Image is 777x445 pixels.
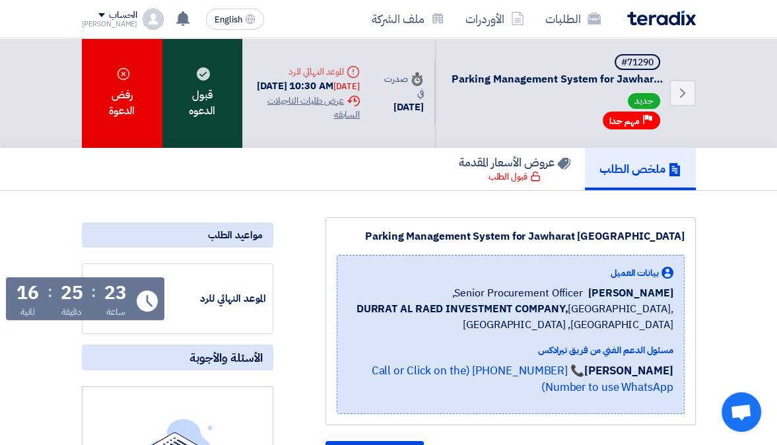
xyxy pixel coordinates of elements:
div: الموعد النهائي للرد [253,65,360,79]
div: قبول الدعوه [162,38,242,148]
span: English [215,15,242,24]
div: مواعيد الطلب [82,222,273,248]
img: profile_test.png [143,9,164,30]
span: Parking Management System for Jawharat [GEOGRAPHIC_DATA] [452,73,663,86]
span: مهم جدا [609,115,640,127]
a: الأوردرات [455,3,535,34]
div: ثانية [20,305,36,319]
div: : [48,280,52,304]
div: 25 [61,284,83,302]
div: #71290 [621,58,654,67]
div: Parking Management System for Jawharat [GEOGRAPHIC_DATA] [337,228,685,244]
b: DURRAT AL RAED INVESTMENT COMPANY, [356,301,568,317]
span: Senior Procurement Officer, [452,285,582,301]
div: دقيقة [61,305,82,319]
div: 23 [104,284,127,302]
a: 📞 [PHONE_NUMBER] (Call or Click on the Number to use WhatsApp) [372,362,673,396]
div: قبول الطلب [489,170,541,184]
div: رفض الدعوة [82,38,162,148]
h5: ملخص الطلب [599,161,681,176]
a: ملخص الطلب [585,148,696,190]
h5: Parking Management System for Jawharat Riyadh [452,54,663,86]
div: [DATE] 10:30 AM [253,79,360,94]
img: Teradix logo [627,11,696,26]
div: الموعد النهائي للرد [167,291,266,306]
span: [GEOGRAPHIC_DATA], [GEOGRAPHIC_DATA] ,[GEOGRAPHIC_DATA] [348,301,673,333]
span: [PERSON_NAME] [588,285,673,301]
div: عرض طلبات التاجيلات السابقه [253,94,360,121]
div: مسئول الدعم الفني من فريق تيرادكس [348,343,673,357]
span: جديد [628,93,660,109]
div: ساعة [106,305,125,319]
div: : [91,280,96,304]
button: English [206,9,264,30]
div: الحساب [109,10,137,21]
a: الطلبات [535,3,611,34]
span: الأسئلة والأجوبة [189,350,263,365]
div: [DATE] [381,100,423,115]
a: ملف الشركة [361,3,455,34]
div: [DATE] [333,80,360,93]
div: 16 [17,284,39,302]
a: عروض الأسعار المقدمة قبول الطلب [444,148,585,190]
h5: عروض الأسعار المقدمة [459,154,570,170]
strong: [PERSON_NAME] [584,362,673,379]
span: بيانات العميل [611,266,659,280]
div: [PERSON_NAME] [82,20,138,28]
div: صدرت في [381,72,423,100]
div: Open chat [722,392,761,432]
